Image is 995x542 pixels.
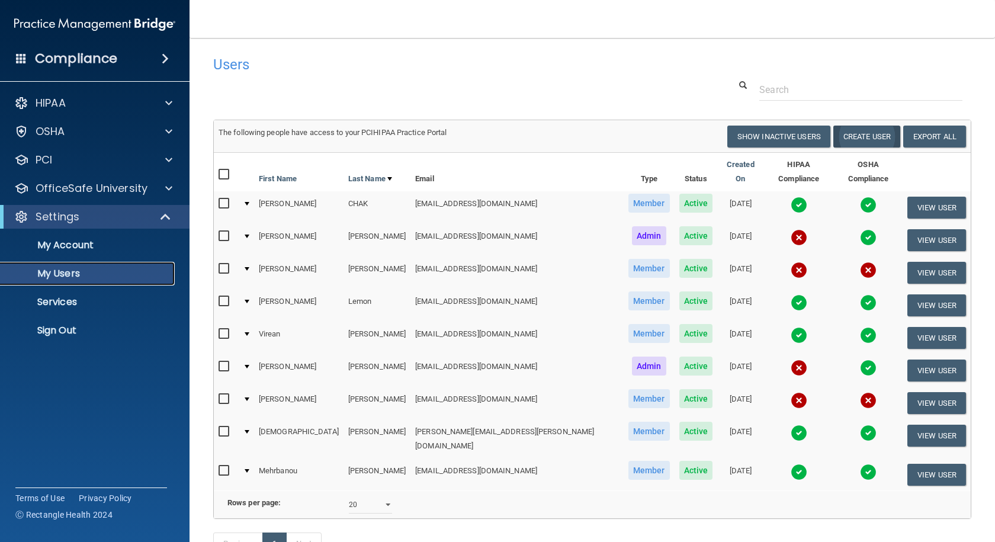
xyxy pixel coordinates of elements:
[8,296,169,308] p: Services
[675,153,718,191] th: Status
[254,387,344,419] td: [PERSON_NAME]
[14,12,175,36] img: PMB logo
[410,224,624,256] td: [EMAIL_ADDRESS][DOMAIN_NAME]
[860,425,877,441] img: tick.e7d51cea.svg
[344,419,410,458] td: [PERSON_NAME]
[344,354,410,387] td: [PERSON_NAME]
[15,509,113,521] span: Ⓒ Rectangle Health 2024
[628,291,670,310] span: Member
[722,158,759,186] a: Created On
[36,181,147,195] p: OfficeSafe University
[348,172,392,186] a: Last Name
[8,239,169,251] p: My Account
[254,256,344,289] td: [PERSON_NAME]
[907,294,966,316] button: View User
[624,153,675,191] th: Type
[14,96,172,110] a: HIPAA
[36,153,52,167] p: PCI
[8,325,169,336] p: Sign Out
[717,191,763,224] td: [DATE]
[410,419,624,458] td: [PERSON_NAME][EMAIL_ADDRESS][PERSON_NAME][DOMAIN_NAME]
[717,387,763,419] td: [DATE]
[344,256,410,289] td: [PERSON_NAME]
[791,392,807,409] img: cross.ca9f0e7f.svg
[791,425,807,441] img: tick.e7d51cea.svg
[679,389,713,408] span: Active
[727,126,830,147] button: Show Inactive Users
[254,354,344,387] td: [PERSON_NAME]
[679,194,713,213] span: Active
[679,291,713,310] span: Active
[628,194,670,213] span: Member
[860,360,877,376] img: tick.e7d51cea.svg
[679,357,713,376] span: Active
[14,181,172,195] a: OfficeSafe University
[679,226,713,245] span: Active
[410,153,624,191] th: Email
[759,79,962,101] input: Search
[791,197,807,213] img: tick.e7d51cea.svg
[791,327,807,344] img: tick.e7d51cea.svg
[227,498,281,507] b: Rows per page:
[907,262,966,284] button: View User
[717,289,763,322] td: [DATE]
[14,153,172,167] a: PCI
[14,124,172,139] a: OSHA
[717,458,763,490] td: [DATE]
[410,354,624,387] td: [EMAIL_ADDRESS][DOMAIN_NAME]
[344,322,410,354] td: [PERSON_NAME]
[410,322,624,354] td: [EMAIL_ADDRESS][DOMAIN_NAME]
[632,357,666,376] span: Admin
[219,128,447,137] span: The following people have access to your PCIHIPAA Practice Portal
[907,327,966,349] button: View User
[717,322,763,354] td: [DATE]
[907,425,966,447] button: View User
[679,422,713,441] span: Active
[860,262,877,278] img: cross.ca9f0e7f.svg
[8,268,169,280] p: My Users
[834,153,903,191] th: OSHA Compliance
[344,191,410,224] td: CHAK
[717,419,763,458] td: [DATE]
[903,126,966,147] a: Export All
[35,50,117,67] h4: Compliance
[79,492,132,504] a: Privacy Policy
[679,461,713,480] span: Active
[791,294,807,311] img: tick.e7d51cea.svg
[628,259,670,278] span: Member
[15,492,65,504] a: Terms of Use
[410,387,624,419] td: [EMAIL_ADDRESS][DOMAIN_NAME]
[717,256,763,289] td: [DATE]
[254,322,344,354] td: Virean
[679,259,713,278] span: Active
[907,360,966,381] button: View User
[679,324,713,343] span: Active
[628,422,670,441] span: Member
[907,464,966,486] button: View User
[254,458,344,490] td: Mehrbanou
[213,57,648,72] h4: Users
[36,210,79,224] p: Settings
[860,464,877,480] img: tick.e7d51cea.svg
[36,124,65,139] p: OSHA
[907,229,966,251] button: View User
[907,392,966,414] button: View User
[259,172,297,186] a: First Name
[717,354,763,387] td: [DATE]
[791,262,807,278] img: cross.ca9f0e7f.svg
[410,458,624,490] td: [EMAIL_ADDRESS][DOMAIN_NAME]
[791,464,807,480] img: tick.e7d51cea.svg
[860,229,877,246] img: tick.e7d51cea.svg
[344,458,410,490] td: [PERSON_NAME]
[860,294,877,311] img: tick.e7d51cea.svg
[344,289,410,322] td: Lemon
[254,419,344,458] td: [DEMOGRAPHIC_DATA]
[344,387,410,419] td: [PERSON_NAME]
[410,191,624,224] td: [EMAIL_ADDRESS][DOMAIN_NAME]
[410,289,624,322] td: [EMAIL_ADDRESS][DOMAIN_NAME]
[628,461,670,480] span: Member
[632,226,666,245] span: Admin
[254,191,344,224] td: [PERSON_NAME]
[763,153,834,191] th: HIPAA Compliance
[344,224,410,256] td: [PERSON_NAME]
